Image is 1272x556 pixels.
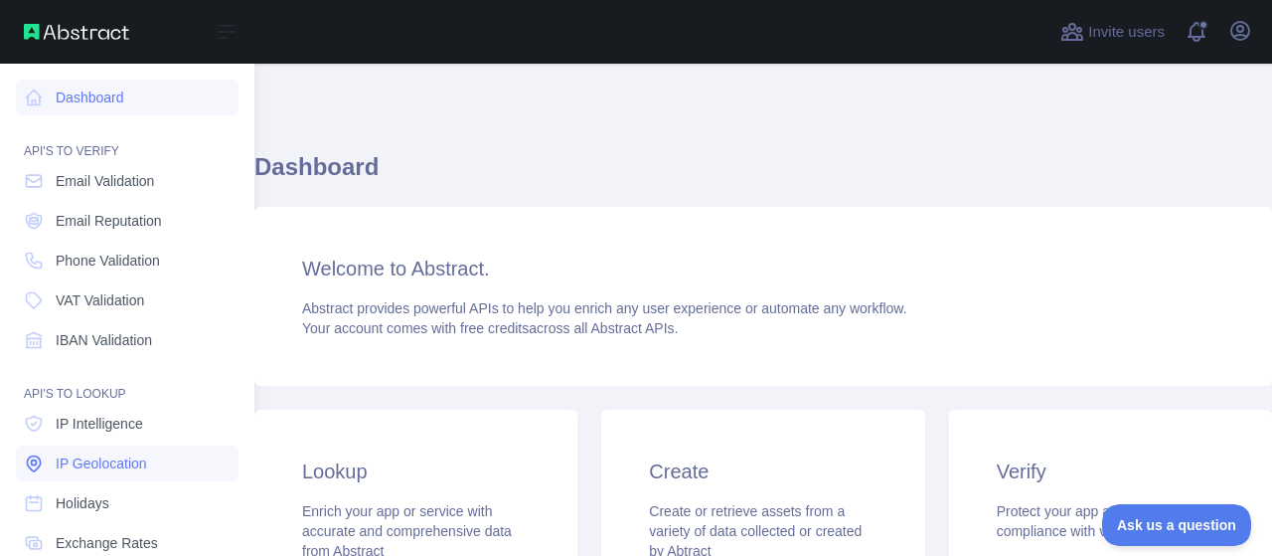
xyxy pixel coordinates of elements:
[56,290,144,310] span: VAT Validation
[24,24,129,40] img: Abstract API
[16,80,238,115] a: Dashboard
[56,533,158,553] span: Exchange Rates
[1102,504,1252,546] iframe: Toggle Customer Support
[1088,21,1165,44] span: Invite users
[16,446,238,481] a: IP Geolocation
[302,300,907,316] span: Abstract provides powerful APIs to help you enrich any user experience or automate any workflow.
[56,454,147,473] span: IP Geolocation
[56,251,160,271] span: Phone Validation
[16,282,238,318] a: VAT Validation
[56,493,109,513] span: Holidays
[460,320,529,336] span: free credits
[16,203,238,239] a: Email Reputation
[254,151,1272,199] h1: Dashboard
[56,330,152,350] span: IBAN Validation
[302,458,530,485] h3: Lookup
[997,503,1198,539] span: Protect your app and ensure compliance with verification APIs
[302,255,1224,282] h3: Welcome to Abstract.
[649,458,876,485] h3: Create
[16,406,238,442] a: IP Intelligence
[16,119,238,159] div: API'S TO VERIFY
[16,362,238,402] div: API'S TO LOOKUP
[16,322,238,358] a: IBAN Validation
[16,163,238,199] a: Email Validation
[56,414,143,434] span: IP Intelligence
[16,243,238,278] a: Phone Validation
[56,171,154,191] span: Email Validation
[1056,16,1169,48] button: Invite users
[16,485,238,521] a: Holidays
[56,211,162,231] span: Email Reputation
[302,320,678,336] span: Your account comes with across all Abstract APIs.
[997,458,1224,485] h3: Verify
